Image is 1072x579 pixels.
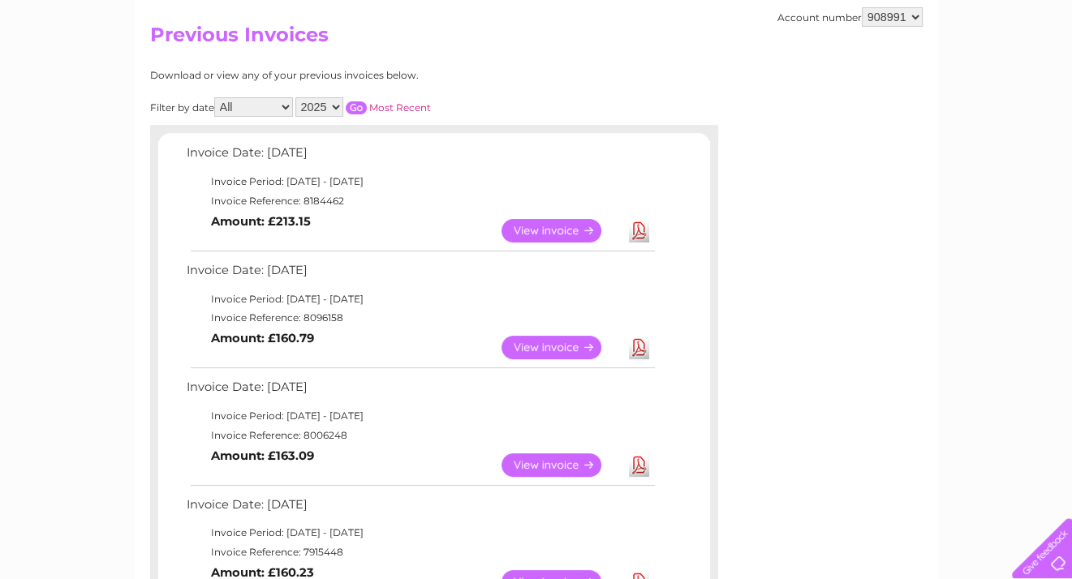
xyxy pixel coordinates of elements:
[183,406,657,426] td: Invoice Period: [DATE] - [DATE]
[629,219,649,242] a: Download
[872,69,921,81] a: Telecoms
[153,9,920,79] div: Clear Business is a trading name of Verastar Limited (registered in [GEOGRAPHIC_DATA] No. 3667643...
[183,259,657,289] td: Invoice Date: [DATE]
[183,289,657,309] td: Invoice Period: [DATE] - [DATE]
[1018,69,1057,81] a: Log out
[827,69,863,81] a: Energy
[629,336,649,359] a: Download
[150,24,923,54] h2: Previous Invoices
[150,97,576,117] div: Filter by date
[629,453,649,477] a: Download
[369,101,431,114] a: Most Recent
[37,42,120,92] img: logo.png
[777,7,923,27] div: Account number
[211,331,314,345] b: Amount: £160.79
[183,142,657,172] td: Invoice Date: [DATE]
[150,70,576,81] div: Download or view any of your previous invoices below.
[183,426,657,445] td: Invoice Reference: 8006248
[183,523,657,543] td: Invoice Period: [DATE] - [DATE]
[183,172,657,191] td: Invoice Period: [DATE] - [DATE]
[931,69,954,81] a: Blog
[502,219,621,242] a: View
[502,453,621,477] a: View
[183,191,657,211] td: Invoice Reference: 8184462
[766,8,878,28] a: 0333 014 3131
[502,336,621,359] a: View
[183,376,657,406] td: Invoice Date: [DATE]
[183,494,657,524] td: Invoice Date: [DATE]
[183,308,657,328] td: Invoice Reference: 8096158
[786,69,817,81] a: Water
[211,448,314,463] b: Amount: £163.09
[964,69,1004,81] a: Contact
[183,543,657,562] td: Invoice Reference: 7915448
[211,214,311,229] b: Amount: £213.15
